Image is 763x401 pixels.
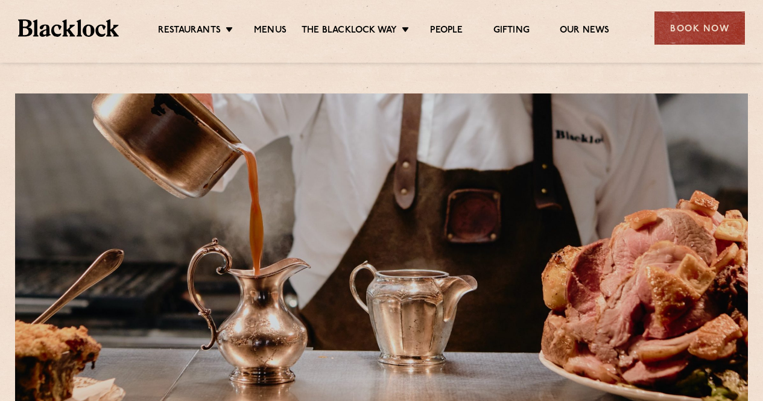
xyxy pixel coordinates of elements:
a: Our News [560,25,610,38]
a: Gifting [493,25,530,38]
a: The Blacklock Way [302,25,397,38]
a: People [430,25,463,38]
a: Menus [254,25,287,38]
a: Restaurants [158,25,221,38]
img: BL_Textured_Logo-footer-cropped.svg [18,19,119,36]
div: Book Now [654,11,745,45]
